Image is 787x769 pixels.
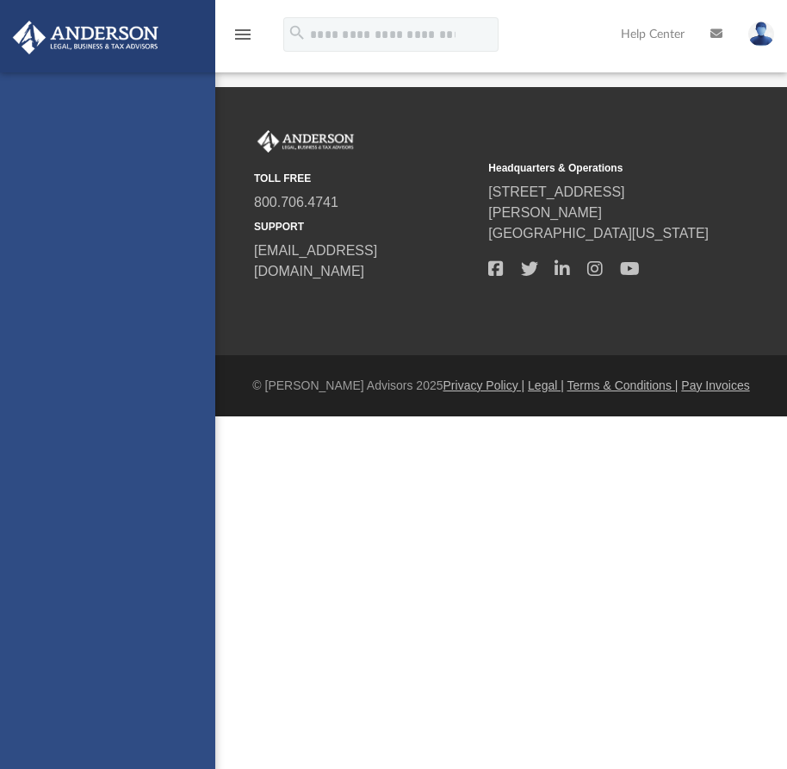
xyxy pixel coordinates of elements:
[567,378,679,392] a: Terms & Conditions |
[8,21,164,54] img: Anderson Advisors Platinum Portal
[443,378,525,392] a: Privacy Policy |
[232,33,253,45] a: menu
[254,219,476,234] small: SUPPORT
[215,377,787,395] div: © [PERSON_NAME] Advisors 2025
[488,226,709,241] a: [GEOGRAPHIC_DATA][US_STATE]
[748,22,774,47] img: User Pic
[488,184,624,220] a: [STREET_ADDRESS][PERSON_NAME]
[232,24,253,45] i: menu
[488,160,710,176] small: Headquarters & Operations
[288,23,307,42] i: search
[528,378,564,392] a: Legal |
[254,195,338,209] a: 800.706.4741
[254,171,476,186] small: TOLL FREE
[681,378,749,392] a: Pay Invoices
[254,243,377,278] a: [EMAIL_ADDRESS][DOMAIN_NAME]
[254,130,357,153] img: Anderson Advisors Platinum Portal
